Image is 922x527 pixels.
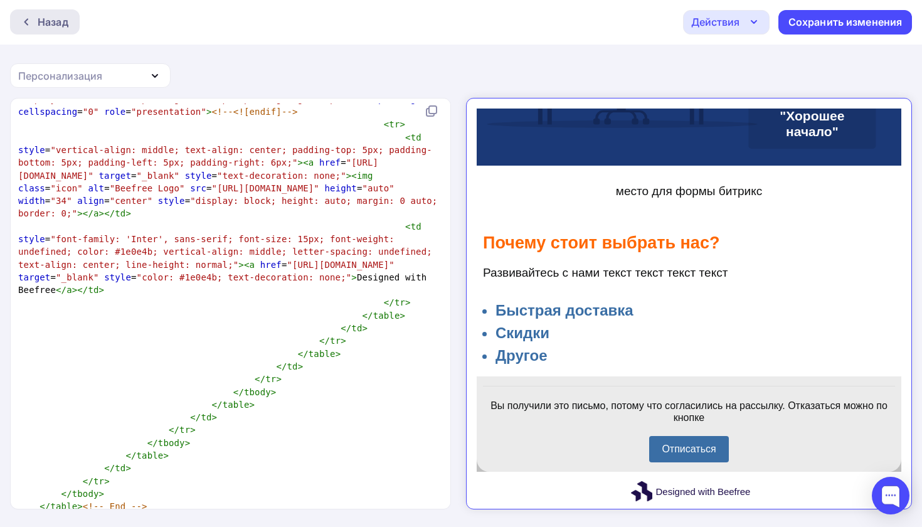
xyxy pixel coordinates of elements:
span: class [18,183,45,193]
span: ></ [77,208,93,218]
span: > [336,349,341,359]
span: tr [330,336,341,346]
span: "_blank" [56,272,99,282]
span: a [93,208,99,218]
span: src [190,183,206,193]
span: >< [346,171,357,181]
span: td [201,412,211,422]
span: style [18,234,45,244]
span: > [405,297,411,307]
span: </ [233,387,244,397]
div: Персонализация [18,68,102,83]
p: Вы получили это письмо, потому что согласились на рассылку. Отказаться можно по кнопке [6,291,418,315]
span: td [411,221,421,232]
span: "0" [421,94,438,104]
span: </ [341,323,351,333]
span: "_blank" [137,171,180,181]
li: Скидки [19,213,418,236]
span: td [115,463,125,473]
span: > [206,107,212,117]
span: "auto" [363,183,395,193]
div: Назад [38,14,68,29]
span: style [185,171,212,181]
span: height [325,183,357,193]
span: ></ [72,285,88,295]
span: Отписаться [185,335,239,346]
button: Действия [683,10,770,35]
span: </ [319,336,330,346]
span: < [384,119,389,129]
span: "[URL][DOMAIN_NAME]" [287,260,394,270]
span: tbody [244,387,271,397]
span: "presentation" [131,107,206,117]
span: </ [125,450,136,460]
img: Beefree Logo [154,373,176,393]
span: td [88,285,98,295]
span: </ [363,311,373,321]
span: cellspacing [18,107,77,117]
span: table [223,400,250,410]
span: </ [83,476,93,486]
span: </ [169,425,179,435]
span: Почему стоит выбрать нас? [6,125,243,144]
span: >< [298,157,309,168]
span: > [351,272,357,282]
span: "0" [83,107,99,117]
div: Сохранить изменения [788,15,903,29]
span: "color: #1e0e4b; text-decoration: none;" [137,272,352,282]
span: "icon" [50,183,82,193]
span: tr [179,425,190,435]
span: > [125,208,131,218]
span: "Beefree Logo" [110,183,185,193]
span: table [373,311,400,321]
span: width [18,196,45,206]
span: target [18,272,50,282]
span: = = = = Designed with Beefree [18,221,437,295]
span: a [309,157,314,168]
span: > [400,119,406,129]
span: alt [88,183,104,193]
span: > [125,463,131,473]
span: </ [190,412,201,422]
span: td [287,361,298,371]
span: <!--<![endif]--> [212,107,298,117]
span: tr [389,119,400,129]
span: style [158,196,185,206]
span: > [341,336,346,346]
span: > [99,285,105,295]
div: Действия [691,14,739,29]
span: </ [40,501,50,511]
span: "display: block; height: auto; margin: 0 auto; border: 0;" [18,196,443,218]
span: td [115,208,125,218]
span: "font-family: 'Inter', sans-serif; font-size: 15px; font-weight: undefined; color: #1e0e4b; verti... [18,234,437,270]
span: td [411,132,421,142]
span: table [50,501,77,511]
span: td [351,323,362,333]
span: role [104,107,125,117]
span: href [260,260,282,270]
span: </ [255,374,265,384]
span: </ [276,361,287,371]
li: Быстрая доставка [19,191,418,213]
span: href [319,157,341,168]
span: tr [93,476,104,486]
span: </ [212,400,223,410]
span: > [185,438,191,448]
li: Другое [19,236,418,258]
span: tbody [72,489,99,499]
span: "[URL][DOMAIN_NAME]" [212,183,319,193]
span: </ [298,349,309,359]
span: a [66,285,72,295]
span: table [309,349,336,359]
span: style [104,272,131,282]
span: align [77,196,104,206]
span: </ [61,489,72,499]
span: > [104,476,110,486]
span: table [137,450,164,460]
span: > [271,387,277,397]
span: tr [265,374,276,384]
span: > [363,323,368,333]
span: img [357,171,373,181]
span: = = = = = = = = = = = [18,132,443,219]
a: Designed with Beefree [179,378,274,388]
